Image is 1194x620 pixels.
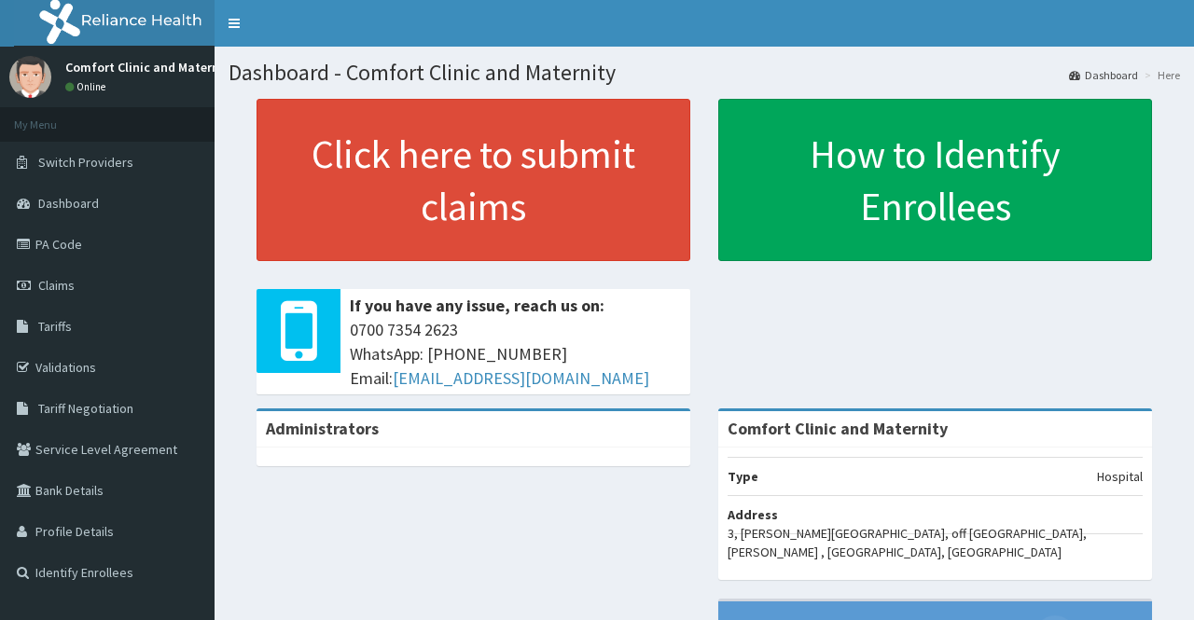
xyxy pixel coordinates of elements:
[728,506,778,523] b: Address
[229,61,1180,85] h1: Dashboard - Comfort Clinic and Maternity
[350,295,604,316] b: If you have any issue, reach us on:
[393,367,649,389] a: [EMAIL_ADDRESS][DOMAIN_NAME]
[1097,467,1143,486] p: Hospital
[257,99,690,261] a: Click here to submit claims
[38,195,99,212] span: Dashboard
[728,524,1143,561] p: 3, [PERSON_NAME][GEOGRAPHIC_DATA], off [GEOGRAPHIC_DATA], [PERSON_NAME] , [GEOGRAPHIC_DATA], [GEO...
[65,80,110,93] a: Online
[728,468,758,485] b: Type
[65,61,283,74] p: Comfort Clinic and Maternity Limited
[1140,67,1180,83] li: Here
[9,56,51,98] img: User Image
[266,418,379,439] b: Administrators
[718,99,1152,261] a: How to Identify Enrollees
[38,400,133,417] span: Tariff Negotiation
[38,154,133,171] span: Switch Providers
[728,418,948,439] strong: Comfort Clinic and Maternity
[38,318,72,335] span: Tariffs
[38,277,75,294] span: Claims
[350,318,681,390] span: 0700 7354 2623 WhatsApp: [PHONE_NUMBER] Email:
[1069,67,1138,83] a: Dashboard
